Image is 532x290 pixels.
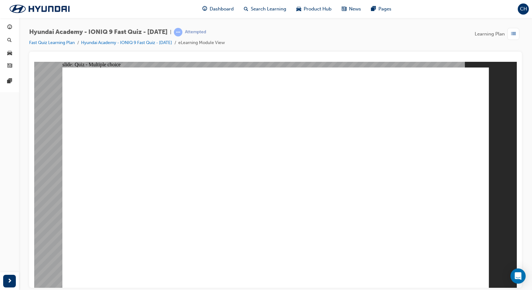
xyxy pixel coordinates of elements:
span: news-icon [342,5,346,13]
div: Attempted [185,29,206,35]
div: Open Intercom Messenger [510,268,526,284]
span: guage-icon [7,25,12,30]
span: Dashboard [210,5,234,13]
li: eLearning Module View [178,39,225,47]
a: Fast Quiz Learning Plan [29,40,75,45]
span: Hyundai Academy - IONIQ 9 Fast Quiz - [DATE] [29,29,168,36]
span: pages-icon [371,5,376,13]
span: car-icon [296,5,301,13]
span: list-icon [511,30,516,38]
a: car-iconProduct Hub [291,3,337,16]
span: CH [520,5,527,13]
a: Hyundai Academy - IONIQ 9 Fast Quiz - [DATE] [81,40,172,45]
span: search-icon [7,38,12,43]
span: News [349,5,361,13]
span: search-icon [244,5,248,13]
button: Learning Plan [475,28,522,40]
span: car-icon [7,50,12,56]
span: Product Hub [304,5,332,13]
span: learningRecordVerb_ATTEMPT-icon [174,28,182,36]
span: Pages [378,5,391,13]
img: Trak [3,2,76,16]
a: search-iconSearch Learning [239,3,291,16]
span: next-icon [7,277,12,285]
a: guage-iconDashboard [197,3,239,16]
span: Search Learning [251,5,286,13]
button: CH [518,3,529,15]
span: pages-icon [7,79,12,84]
a: pages-iconPages [366,3,396,16]
span: news-icon [7,63,12,69]
span: | [170,29,171,36]
a: news-iconNews [337,3,366,16]
span: Learning Plan [475,30,505,38]
span: guage-icon [202,5,207,13]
